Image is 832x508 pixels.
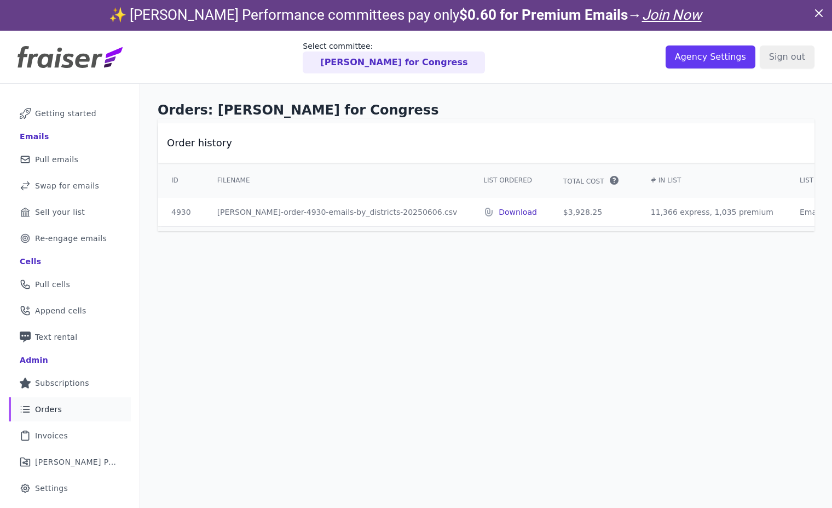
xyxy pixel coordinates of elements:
[563,177,604,186] span: Total Cost
[9,101,131,125] a: Getting started
[35,279,70,290] span: Pull cells
[35,180,99,191] span: Swap for emails
[9,325,131,349] a: Text rental
[303,41,485,52] p: Select committee:
[9,200,131,224] a: Sell your list
[638,163,787,198] th: # In List
[204,163,471,198] th: Filename
[35,483,68,494] span: Settings
[303,41,485,73] a: Select committee: [PERSON_NAME] for Congress
[760,45,814,69] input: Sign out
[158,101,814,119] h1: Orders: [PERSON_NAME] for Congress
[35,378,89,389] span: Subscriptions
[9,450,131,474] a: [PERSON_NAME] Performance
[9,147,131,172] a: Pull emails
[470,163,550,198] th: List Ordered
[9,226,131,250] a: Re-engage emails
[499,207,537,218] a: Download
[9,174,131,198] a: Swap for emails
[20,355,48,366] div: Admin
[35,404,62,415] span: Orders
[9,371,131,395] a: Subscriptions
[638,198,787,226] td: 11,366 express, 1,035 premium
[158,198,204,226] td: 4930
[35,207,85,218] span: Sell your list
[9,299,131,323] a: Append cells
[9,272,131,296] a: Pull cells
[20,131,49,142] div: Emails
[35,456,118,467] span: [PERSON_NAME] Performance
[35,233,107,244] span: Re-engage emails
[204,198,471,226] td: [PERSON_NAME]-order-4930-emails-by_districts-20250606.csv
[550,198,638,226] td: $3,928.25
[35,430,68,441] span: Invoices
[9,424,131,448] a: Invoices
[9,476,131,500] a: Settings
[20,256,41,267] div: Cells
[320,56,467,69] p: [PERSON_NAME] for Congress
[18,46,123,68] img: Fraiser Logo
[666,45,755,69] input: Agency Settings
[9,397,131,421] a: Orders
[35,108,96,119] span: Getting started
[158,163,204,198] th: ID
[35,154,78,165] span: Pull emails
[35,305,86,316] span: Append cells
[35,332,78,343] span: Text rental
